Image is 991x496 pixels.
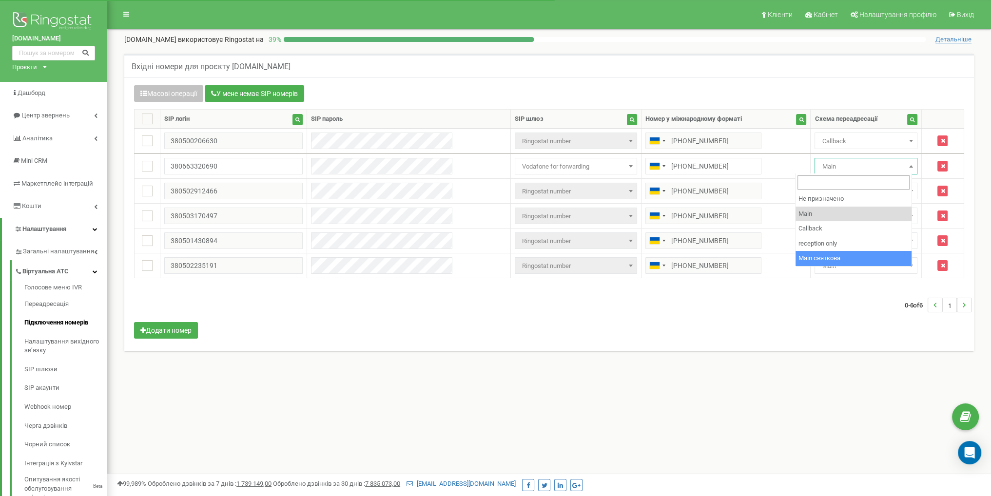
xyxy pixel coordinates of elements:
a: Голосове меню IVR [24,283,107,295]
span: Ringostat number [518,259,634,273]
div: Схема переадресації [815,114,877,124]
span: Ringostat number [518,210,634,223]
span: Клієнти [768,11,793,19]
span: Налаштування [22,225,66,232]
span: Оброблено дзвінків за 30 днів : [273,480,400,487]
button: У мене немає SIP номерів [205,85,304,102]
span: 0-6 6 [905,298,928,312]
p: [DOMAIN_NAME] [124,35,264,44]
div: Telephone country code [646,133,668,149]
span: of [913,301,919,309]
span: Mini CRM [21,157,47,164]
span: Вихід [957,11,974,19]
input: Пошук за номером [12,46,95,60]
span: використовує Ringostat на [178,36,264,43]
span: Ringostat number [515,183,637,199]
div: Telephone country code [646,258,668,273]
span: Детальніше [935,36,972,43]
a: Черга дзвінків [24,417,107,436]
span: Main [815,158,917,174]
input: 050 123 4567 [645,158,761,174]
input: 050 123 4567 [645,232,761,249]
li: 1 [942,298,957,312]
span: Ringostat number [515,257,637,274]
a: Чорний список [24,435,107,454]
div: Telephone country code [646,183,668,199]
span: Ringostat number [515,232,637,249]
a: Налаштування [2,218,107,241]
u: 1 739 149,00 [236,480,272,487]
div: SIP шлюз [515,114,544,124]
div: SIP логін [164,114,190,124]
span: Callback [815,133,917,149]
span: Центр звернень [21,112,70,119]
span: Ringostat number [518,134,634,148]
span: Маркетплейс інтеграцій [21,180,93,187]
span: Main [818,160,913,173]
span: Кошти [22,202,41,210]
li: Callback [796,221,912,236]
span: Ringostat number [515,133,637,149]
a: SIP шлюзи [24,360,107,379]
span: 99,989% [117,480,146,487]
span: Ringostat number [515,208,637,224]
li: Main святкова [796,251,912,266]
span: Дашборд [18,89,45,96]
li: Main [796,207,912,222]
a: Загальні налаштування [15,240,107,260]
a: Webhook номер [24,398,107,417]
a: Налаштування вихідного зв’язку [24,332,107,360]
div: Telephone country code [646,158,668,174]
nav: ... [905,288,972,322]
button: Додати номер [134,322,198,339]
input: 050 123 4567 [645,183,761,199]
span: Налаштування профілю [859,11,936,19]
a: Віртуальна АТС [15,260,107,280]
button: Масові операції [134,85,203,102]
span: Кабінет [814,11,838,19]
span: Ringostat number [518,234,634,248]
a: Підключення номерів [24,313,107,332]
div: Open Intercom Messenger [958,441,981,464]
span: Віртуальна АТС [22,267,69,276]
p: 39 % [264,35,284,44]
a: SIP акаунти [24,379,107,398]
input: 050 123 4567 [645,208,761,224]
span: Ringostat number [518,185,634,198]
input: 050 123 4567 [645,257,761,274]
input: 050 123 4567 [645,133,761,149]
li: reception only [796,236,912,251]
th: SIP пароль [307,110,511,129]
div: Telephone country code [646,208,668,224]
span: Vodafone for forwarding [515,158,637,174]
span: Оброблено дзвінків за 7 днів : [148,480,272,487]
div: Telephone country code [646,233,668,248]
a: [DOMAIN_NAME] [12,34,95,43]
span: Vodafone for forwarding [518,160,634,173]
a: Інтеграція з Kyivstar [24,454,107,473]
div: Номер у міжнародному форматі [645,114,742,124]
span: Аналiтика [22,134,53,142]
a: Переадресація [24,295,107,314]
u: 7 835 073,00 [365,480,400,487]
div: Проєкти [12,63,37,72]
a: [EMAIL_ADDRESS][DOMAIN_NAME] [407,480,516,487]
h5: Вхідні номери для проєкту [DOMAIN_NAME] [132,62,291,71]
span: Загальні налаштування [23,247,94,256]
span: Callback [818,134,913,148]
li: Не призначено [796,191,912,207]
img: Ringostat logo [12,10,95,34]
